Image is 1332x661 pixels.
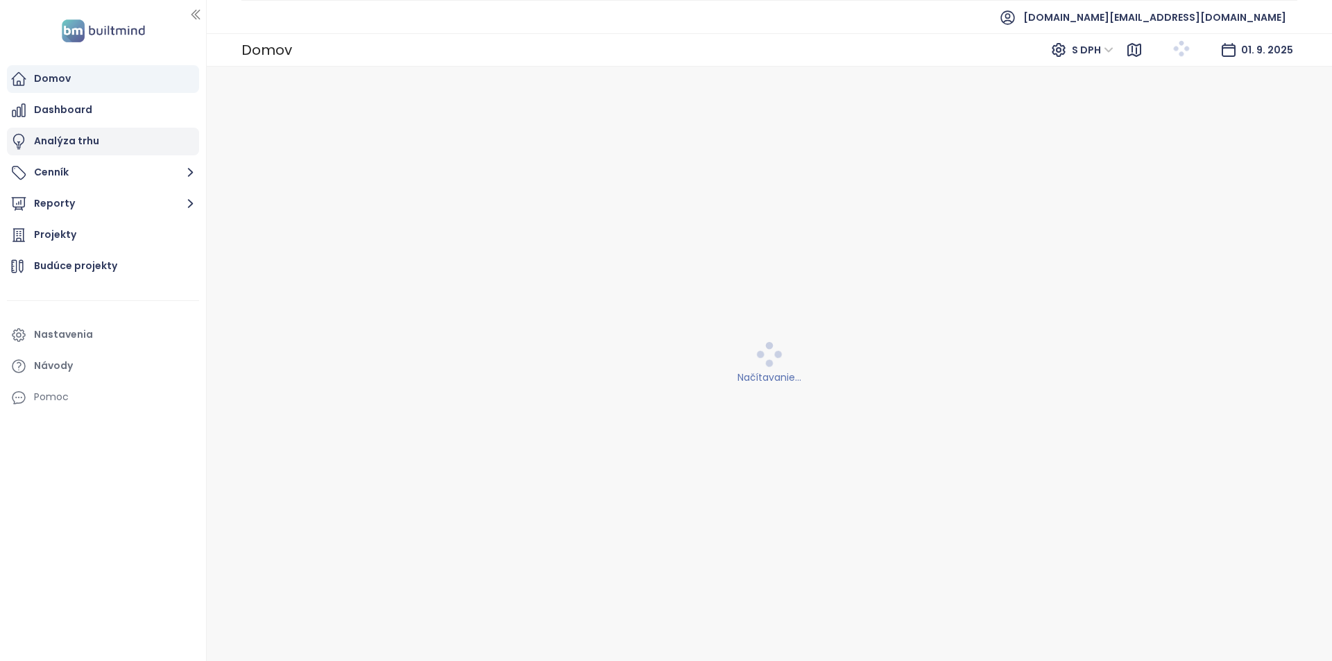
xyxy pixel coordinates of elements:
button: Reporty [7,190,199,218]
div: Načítavanie... [216,370,1324,385]
a: Nastavenia [7,321,199,349]
a: Budúce projekty [7,252,199,280]
a: Dashboard [7,96,199,124]
a: Analýza trhu [7,128,199,155]
div: Pomoc [34,388,69,406]
span: S DPH [1072,40,1113,60]
a: Návody [7,352,199,380]
a: Domov [7,65,199,93]
div: Návody [34,357,73,375]
div: Analýza trhu [34,132,99,150]
div: Pomoc [7,384,199,411]
span: [DOMAIN_NAME][EMAIL_ADDRESS][DOMAIN_NAME] [1023,1,1286,34]
img: logo [58,17,149,45]
a: Projekty [7,221,199,249]
div: Domov [241,36,292,64]
span: 01. 9. 2025 [1241,43,1293,57]
div: Nastavenia [34,326,93,343]
div: Budúce projekty [34,257,117,275]
div: Projekty [34,226,76,243]
div: Domov [34,70,71,87]
button: Cenník [7,159,199,187]
div: Dashboard [34,101,92,119]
